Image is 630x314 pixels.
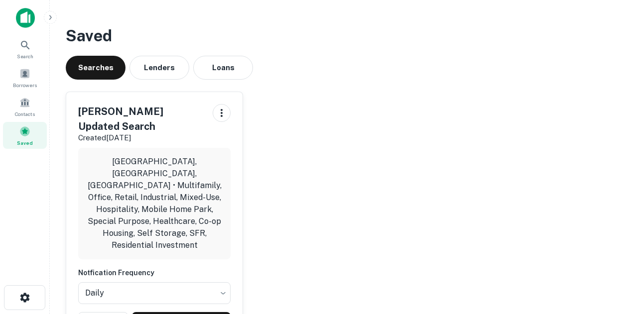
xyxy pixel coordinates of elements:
span: Contacts [15,110,35,118]
img: capitalize-icon.png [16,8,35,28]
a: Search [3,35,47,62]
a: Saved [3,122,47,149]
span: Borrowers [13,81,37,89]
a: Contacts [3,93,47,120]
div: Without label [78,279,231,307]
h6: Notfication Frequency [78,267,231,278]
a: Borrowers [3,64,47,91]
span: Saved [17,139,33,147]
span: Search [17,52,33,60]
h5: [PERSON_NAME] Updated Search [78,104,205,134]
p: Created [DATE] [78,132,205,144]
button: Searches [66,56,126,80]
button: Lenders [129,56,189,80]
button: Loans [193,56,253,80]
p: [GEOGRAPHIC_DATA], [GEOGRAPHIC_DATA], [GEOGRAPHIC_DATA] • Multifamily, Office, Retail, Industrial... [86,156,223,251]
h3: Saved [66,24,614,48]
